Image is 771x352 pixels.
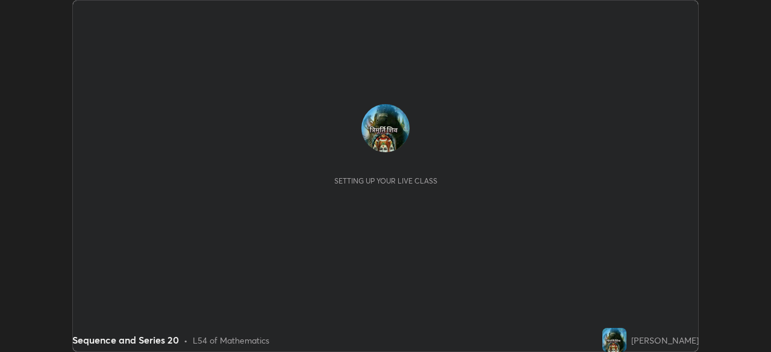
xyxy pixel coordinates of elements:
img: 53708fd754144695b6ee2f217a54b47e.29189253_3 [361,104,410,152]
img: 53708fd754144695b6ee2f217a54b47e.29189253_3 [602,328,626,352]
div: L54 of Mathematics [193,334,269,347]
div: Sequence and Series 20 [72,333,179,347]
div: • [184,334,188,347]
div: Setting up your live class [334,176,437,185]
div: [PERSON_NAME] [631,334,699,347]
